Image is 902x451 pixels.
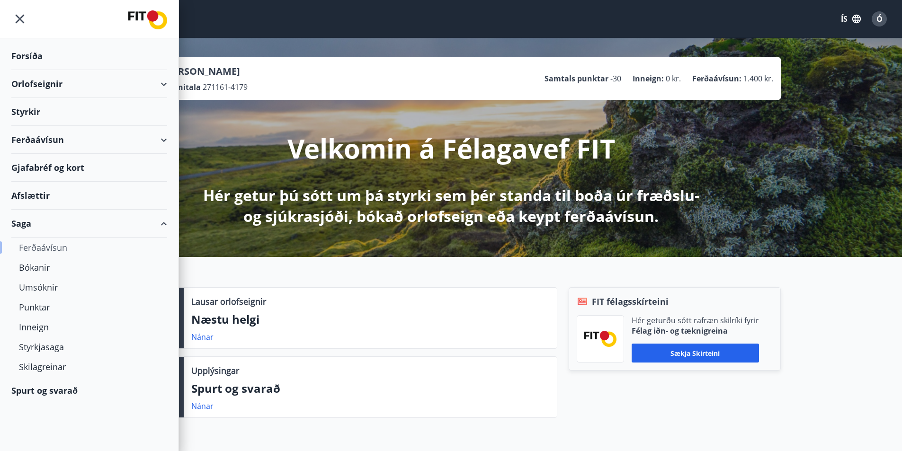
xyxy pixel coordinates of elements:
p: Hér getur þú sótt um þá styrki sem þér standa til boða úr fræðslu- og sjúkrasjóði, bókað orlofsei... [201,185,701,227]
p: Velkomin á Félagavef FIT [287,130,615,166]
span: 0 kr. [666,73,681,84]
p: Lausar orlofseignir [191,295,266,308]
div: Gjafabréf og kort [11,154,167,182]
img: union_logo [128,10,167,29]
div: Punktar [19,297,160,317]
div: Styrkjasaga [19,337,160,357]
div: Umsóknir [19,277,160,297]
span: Ó [876,14,883,24]
div: Bókanir [19,257,160,277]
p: Kennitala [163,82,201,92]
span: FIT félagsskírteini [592,295,669,308]
div: Orlofseignir [11,70,167,98]
div: Saga [11,210,167,238]
span: 271161-4179 [203,82,248,92]
p: Ferðaávísun : [692,73,741,84]
p: Næstu helgi [191,311,549,327]
p: [PERSON_NAME] [163,65,248,78]
p: Inneign : [633,73,664,84]
button: Ó [868,8,891,30]
button: ÍS [836,10,866,27]
div: Ferðaávísun [19,238,160,257]
button: menu [11,10,28,27]
a: Nánar [191,401,214,411]
div: Forsíða [11,42,167,70]
a: Nánar [191,332,214,342]
p: Félag iðn- og tæknigreina [632,326,759,336]
div: Ferðaávísun [11,126,167,154]
p: Upplýsingar [191,364,239,377]
div: Styrkir [11,98,167,126]
span: -30 [610,73,621,84]
div: Skilagreinar [19,357,160,377]
p: Hér geturðu sótt rafræn skilríki fyrir [632,315,759,326]
div: Inneign [19,317,160,337]
img: FPQVkF9lTnNbbaRSFyT17YYeljoOGk5m51IhT0bO.png [584,331,616,346]
p: Spurt og svarað [191,380,549,397]
button: Sækja skírteini [632,344,759,363]
div: Afslættir [11,182,167,210]
span: 1.400 kr. [743,73,773,84]
div: Spurt og svarað [11,377,167,404]
p: Samtals punktar [545,73,608,84]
